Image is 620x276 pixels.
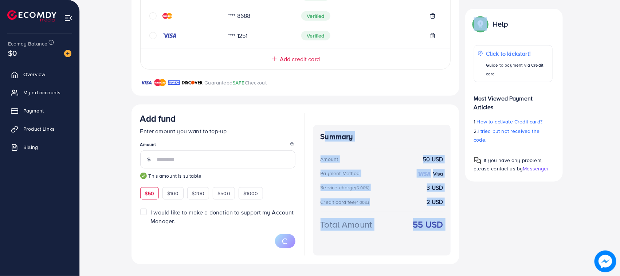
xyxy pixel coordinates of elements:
[168,78,180,87] img: brand
[5,67,74,82] a: Overview
[413,218,443,231] strong: 55 USD
[427,198,443,206] strong: 2 USD
[423,155,443,163] strong: 50 USD
[162,33,177,39] img: credit
[182,78,203,87] img: brand
[474,88,553,111] p: Most Viewed Payment Articles
[192,190,205,197] span: $200
[140,78,152,87] img: brand
[321,218,372,231] div: Total Amount
[23,71,45,78] span: Overview
[23,125,55,133] span: Product Links
[417,171,431,177] img: credit
[474,17,487,31] img: Popup guide
[23,143,38,151] span: Billing
[64,14,72,22] img: menu
[301,31,330,40] span: Verified
[232,79,245,86] span: SAFE
[23,89,60,96] span: My ad accounts
[474,117,553,126] p: 1.
[5,85,74,100] a: My ad accounts
[321,170,360,177] div: Payment Method
[167,190,179,197] span: $100
[474,157,543,172] span: If you have any problem, please contact us by
[7,10,56,21] img: logo
[486,49,548,58] p: Click to kickstart!
[140,113,176,124] h3: Add fund
[149,32,157,39] svg: circle
[427,184,443,192] strong: 3 USD
[150,208,294,225] span: I would like to make a donation to support my Account Manager.
[154,78,166,87] img: brand
[149,12,157,20] svg: circle
[474,157,481,164] img: Popup guide
[477,118,542,125] span: How to activate Credit card?
[280,55,320,63] span: Add credit card
[145,190,154,197] span: $50
[23,107,44,114] span: Payment
[205,78,267,87] p: Guaranteed Checkout
[140,173,147,179] img: guide
[301,11,330,21] span: Verified
[321,132,443,141] h4: Summary
[474,127,553,144] p: 2.
[162,13,172,19] img: credit
[64,50,71,57] img: image
[8,40,47,47] span: Ecomdy Balance
[5,122,74,136] a: Product Links
[356,185,370,191] small: (6.00%)
[140,141,295,150] legend: Amount
[321,184,372,191] div: Service charge
[355,200,369,205] small: (4.00%)
[321,198,372,206] div: Credit card fee
[321,155,338,163] div: Amount
[8,48,17,58] span: $0
[474,127,540,143] span: I tried but not received the code.
[217,190,230,197] span: $500
[5,103,74,118] a: Payment
[243,190,258,197] span: $1000
[140,172,295,180] small: This amount is suitable
[433,170,443,177] strong: Visa
[5,140,74,154] a: Billing
[523,165,549,172] span: Messenger
[140,127,295,135] p: Enter amount you want to top-up
[595,251,616,272] img: image
[486,61,548,78] p: Guide to payment via Credit card
[493,20,508,28] p: Help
